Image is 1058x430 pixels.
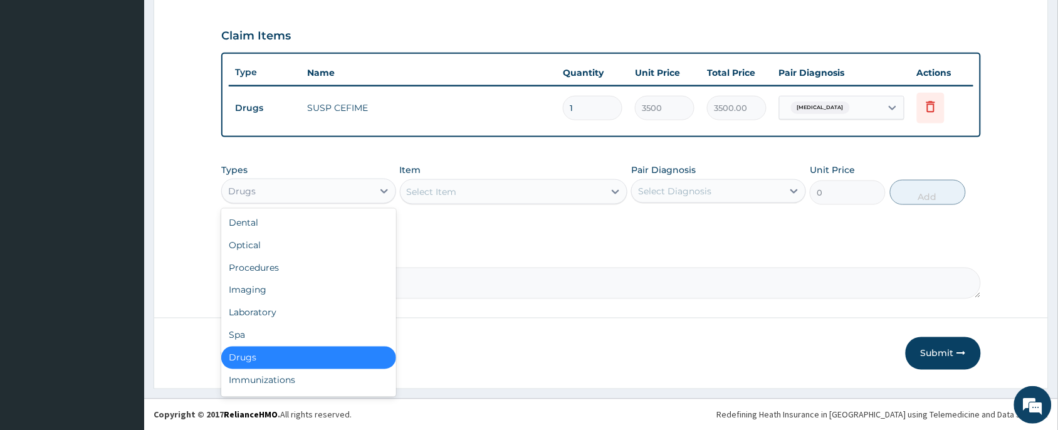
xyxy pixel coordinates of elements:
[906,337,981,370] button: Submit
[229,61,301,84] th: Type
[221,165,248,176] label: Types
[301,60,557,85] th: Name
[221,29,291,43] h3: Claim Items
[65,70,211,87] div: Chat with us now
[6,292,239,336] textarea: Type your message and hit 'Enter'
[407,186,457,198] div: Select Item
[23,63,51,94] img: d_794563401_company_1708531726252_794563401
[557,60,629,85] th: Quantity
[631,164,696,176] label: Pair Diagnosis
[890,180,966,205] button: Add
[791,102,850,114] span: [MEDICAL_DATA]
[221,211,396,234] div: Dental
[228,185,256,197] div: Drugs
[154,409,280,421] strong: Copyright © 2017 .
[221,256,396,279] div: Procedures
[221,279,396,302] div: Imaging
[221,302,396,324] div: Laboratory
[221,234,396,256] div: Optical
[911,60,973,85] th: Actions
[221,392,396,414] div: Others
[224,409,278,421] a: RelianceHMO
[221,250,981,261] label: Comment
[73,133,173,260] span: We're online!
[638,185,711,197] div: Select Diagnosis
[717,409,1049,421] div: Redefining Heath Insurance in [GEOGRAPHIC_DATA] using Telemedicine and Data Science!
[400,164,421,176] label: Item
[701,60,773,85] th: Total Price
[221,369,396,392] div: Immunizations
[301,95,557,120] td: SUSP CEFIME
[221,324,396,347] div: Spa
[810,164,855,176] label: Unit Price
[229,97,301,120] td: Drugs
[629,60,701,85] th: Unit Price
[206,6,236,36] div: Minimize live chat window
[221,347,396,369] div: Drugs
[773,60,911,85] th: Pair Diagnosis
